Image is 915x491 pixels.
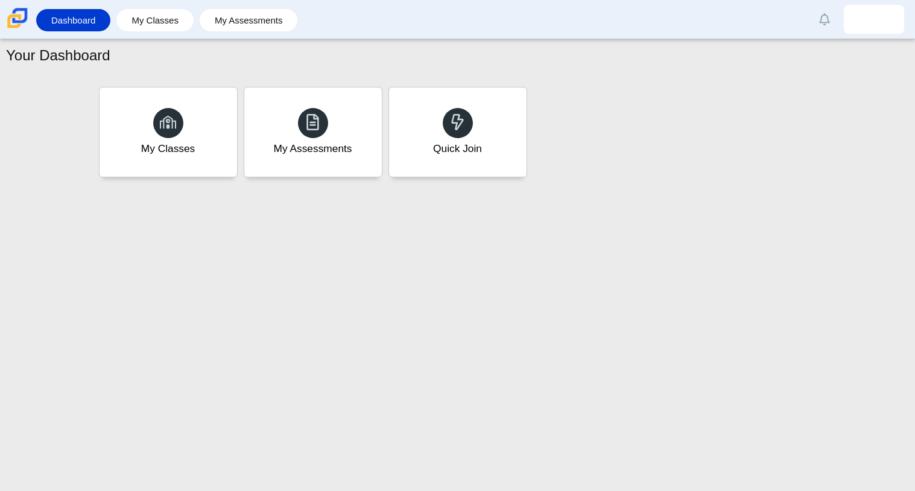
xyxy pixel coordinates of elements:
[122,9,188,31] a: My Classes
[141,141,195,156] div: My Classes
[6,45,110,66] h1: Your Dashboard
[274,141,352,156] div: My Assessments
[864,10,884,29] img: keyla.mataduran.wFwyKh
[244,87,382,177] a: My Assessments
[42,9,104,31] a: Dashboard
[5,22,30,33] a: Carmen School of Science & Technology
[99,87,238,177] a: My Classes
[844,5,904,34] a: keyla.mataduran.wFwyKh
[388,87,527,177] a: Quick Join
[811,6,838,33] a: Alerts
[433,141,482,156] div: Quick Join
[5,5,30,31] img: Carmen School of Science & Technology
[206,9,292,31] a: My Assessments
